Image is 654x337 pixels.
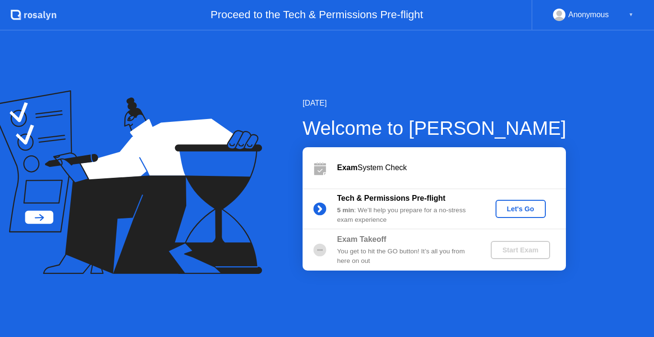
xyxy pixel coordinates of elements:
[337,235,386,243] b: Exam Takeoff
[629,9,633,21] div: ▼
[337,247,475,266] div: You get to hit the GO button! It’s all you from here on out
[337,162,566,174] div: System Check
[496,200,546,218] button: Let's Go
[303,114,566,142] div: Welcome to [PERSON_NAME]
[491,241,550,259] button: Start Exam
[337,206,475,225] div: : We’ll help you prepare for a no-stress exam experience
[337,163,358,172] b: Exam
[337,207,354,214] b: 5 min
[495,246,546,254] div: Start Exam
[499,205,542,213] div: Let's Go
[303,98,566,109] div: [DATE]
[568,9,609,21] div: Anonymous
[337,194,445,202] b: Tech & Permissions Pre-flight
